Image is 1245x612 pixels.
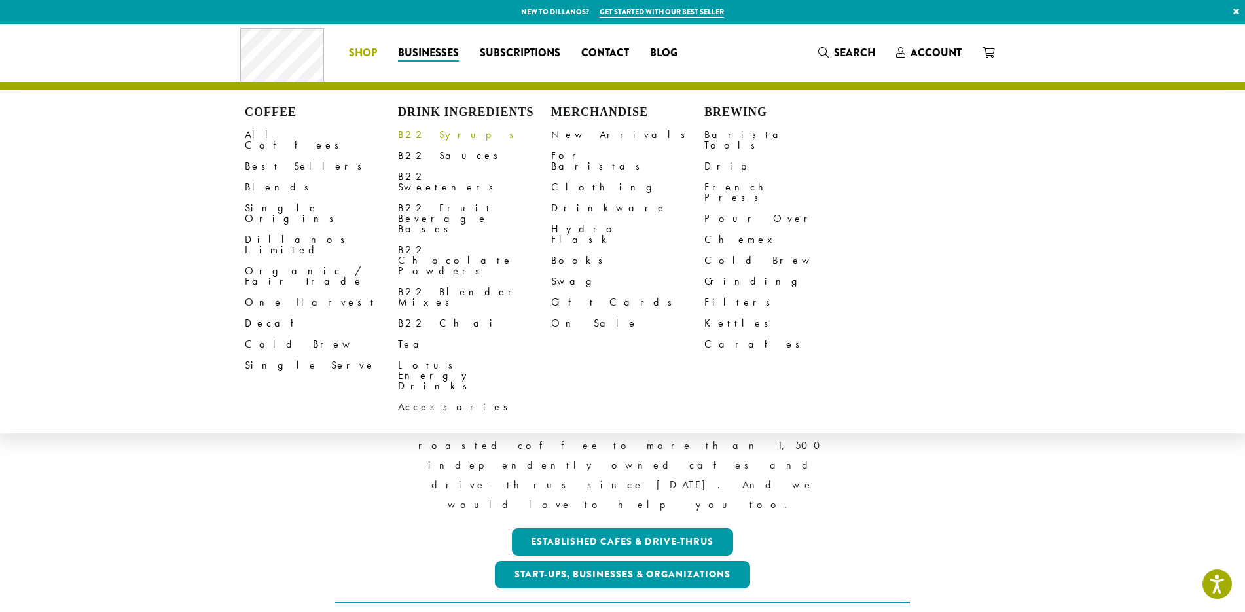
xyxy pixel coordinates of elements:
[398,281,551,313] a: B22 Blender Mixes
[245,355,398,376] a: Single Serve
[245,177,398,198] a: Blends
[398,105,551,120] h4: Drink Ingredients
[704,229,857,250] a: Chemex
[704,250,857,271] a: Cold Brew
[398,240,551,281] a: B22 Chocolate Powders
[398,355,551,397] a: Lotus Energy Drinks
[245,229,398,261] a: Dillanos Limited
[704,334,857,355] a: Carafes
[245,124,398,156] a: All Coffees
[704,208,857,229] a: Pour Over
[551,219,704,250] a: Hydro Flask
[704,313,857,334] a: Kettles
[398,124,551,145] a: B22 Syrups
[245,105,398,120] h4: Coffee
[704,124,857,156] a: Barista Tools
[704,156,857,177] a: Drip
[551,271,704,292] a: Swag
[704,271,857,292] a: Grinding
[398,198,551,240] a: B22 Fruit Beverage Bases
[551,198,704,219] a: Drinkware
[338,43,388,63] a: Shop
[551,292,704,313] a: Gift Cards
[480,45,560,62] span: Subscriptions
[704,177,857,208] a: French Press
[551,124,704,145] a: New Arrivals
[808,42,886,63] a: Search
[551,177,704,198] a: Clothing
[245,261,398,292] a: Organic / Fair Trade
[245,156,398,177] a: Best Sellers
[704,105,857,120] h4: Brewing
[600,7,724,18] a: Get started with our best seller
[245,292,398,313] a: One Harvest
[398,166,551,198] a: B22 Sweeteners
[245,313,398,334] a: Decaf
[398,145,551,166] a: B22 Sauces
[349,45,377,62] span: Shop
[398,334,551,355] a: Tea
[551,313,704,334] a: On Sale
[245,198,398,229] a: Single Origins
[551,250,704,271] a: Books
[398,313,551,334] a: B22 Chai
[245,334,398,355] a: Cold Brew
[398,397,551,418] a: Accessories
[704,292,857,313] a: Filters
[495,561,750,588] a: Start-ups, Businesses & Organizations
[551,145,704,177] a: For Baristas
[398,45,459,62] span: Businesses
[650,45,677,62] span: Blog
[512,528,734,556] a: Established Cafes & Drive-Thrus
[834,45,875,60] span: Search
[581,45,629,62] span: Contact
[911,45,962,60] span: Account
[551,105,704,120] h4: Merchandise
